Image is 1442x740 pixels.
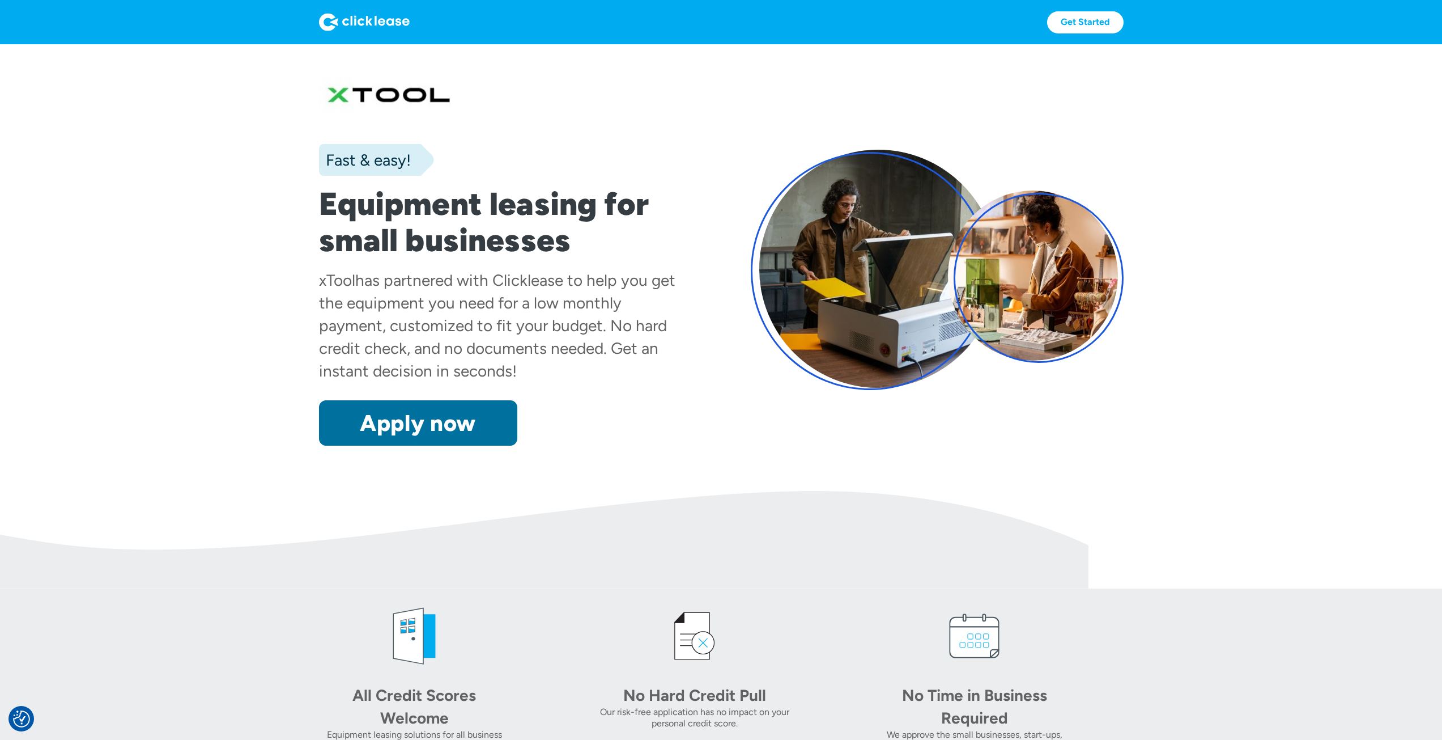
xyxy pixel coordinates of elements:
div: No Time in Business Required [895,684,1054,729]
button: Consent Preferences [13,711,30,728]
img: Logo [319,13,410,31]
div: xTool [319,270,355,290]
div: No Hard Credit Pull [615,684,774,707]
a: Get Started [1047,11,1124,33]
div: Fast & easy! [319,149,411,171]
div: Our risk-free application has no impact on your personal credit score. [599,707,790,729]
h1: Equipment leasing for small businesses [319,186,692,259]
img: calendar icon [941,602,1009,670]
div: has partnered with Clicklease to help you get the equipment you need for a low monthly payment, c... [319,270,675,380]
img: welcome icon [380,602,448,670]
img: Revisit consent button [13,711,30,728]
img: credit icon [661,602,729,670]
div: All Credit Scores Welcome [335,684,494,729]
a: Apply now [319,400,517,446]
